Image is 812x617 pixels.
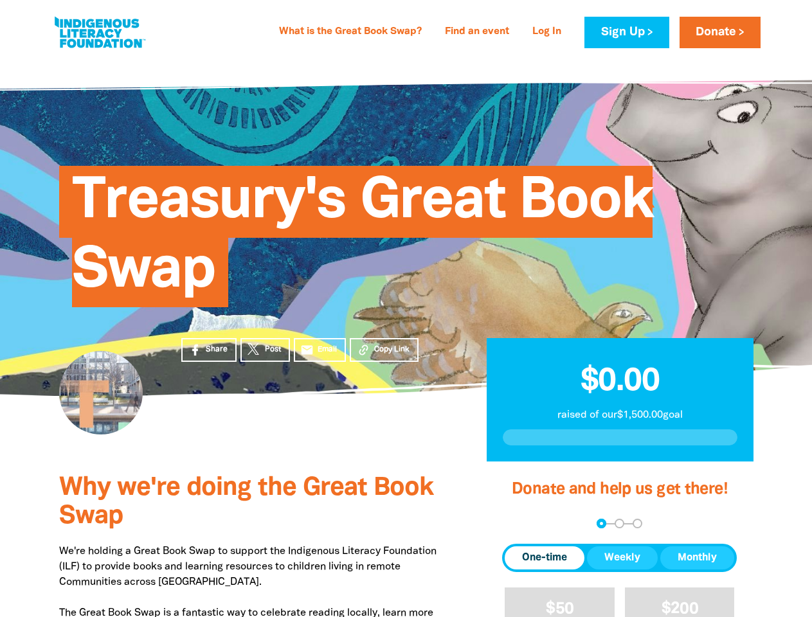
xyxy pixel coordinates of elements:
span: Donate and help us get there! [512,482,728,497]
button: Navigate to step 2 of 3 to enter your details [615,519,624,528]
a: Find an event [437,22,517,42]
a: Log In [525,22,569,42]
a: Donate [680,17,761,48]
span: Weekly [604,550,640,566]
p: raised of our $1,500.00 goal [503,407,737,423]
button: Navigate to step 1 of 3 to enter your donation amount [597,519,606,528]
span: Why we're doing the Great Book Swap [59,476,433,528]
span: Treasury's Great Book Swap [72,175,653,307]
a: Share [181,338,237,362]
div: Donation frequency [502,544,737,572]
a: Sign Up [584,17,669,48]
span: Copy Link [374,344,410,355]
i: email [300,343,314,357]
button: Weekly [587,546,658,569]
span: Share [206,344,228,355]
button: One-time [505,546,584,569]
a: What is the Great Book Swap? [271,22,429,42]
span: Post [265,344,281,355]
span: One-time [522,550,567,566]
button: Monthly [660,546,734,569]
button: Copy Link [350,338,419,362]
button: Navigate to step 3 of 3 to enter your payment details [633,519,642,528]
span: $50 [546,602,573,616]
a: Post [240,338,290,362]
span: $0.00 [581,367,660,397]
span: $200 [662,602,698,616]
a: emailEmail [294,338,347,362]
span: Email [318,344,337,355]
span: Monthly [678,550,717,566]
